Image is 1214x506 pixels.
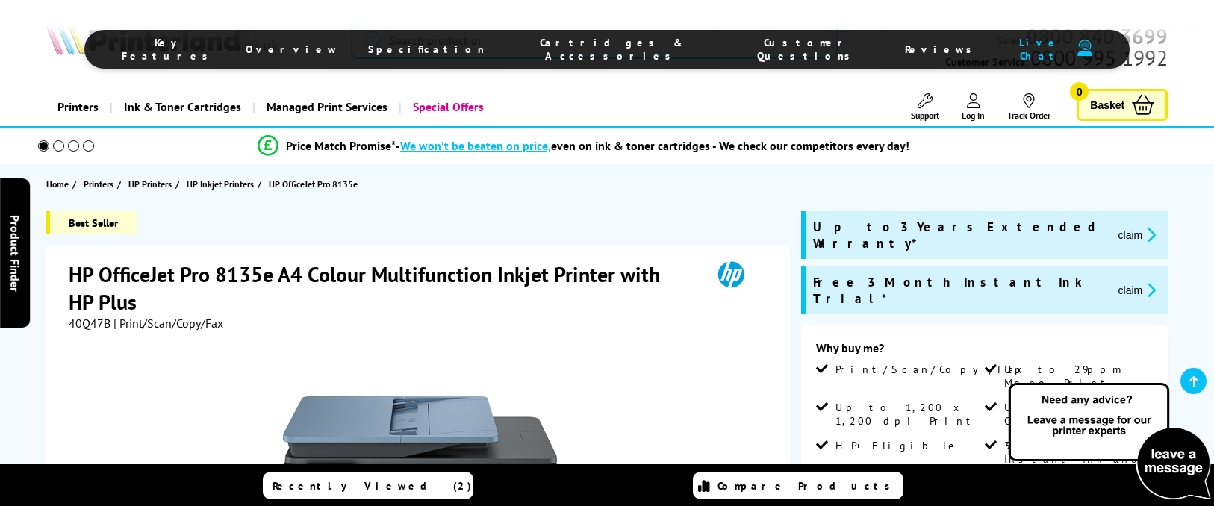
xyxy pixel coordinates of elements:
[693,472,903,499] a: Compare Products
[122,36,216,63] span: Key Features
[962,93,985,121] a: Log In
[835,401,981,428] span: Up to 1,200 x 1,200 dpi Print
[46,211,137,234] span: Best Seller
[46,176,72,192] a: Home
[286,138,396,153] span: Price Match Promise*
[124,88,241,126] span: Ink & Toner Cartridges
[1077,89,1168,121] a: Basket 0
[46,88,110,126] a: Printers
[128,176,172,192] span: HP Printers
[1090,95,1124,115] span: Basket
[252,88,399,126] a: Managed Print Services
[187,176,254,192] span: HP Inkjet Printers
[399,88,495,126] a: Special Offers
[1114,226,1161,243] button: promo-description
[813,274,1106,307] span: Free 3 Month Instant Ink Trial*
[400,138,551,153] span: We won’t be beaten on price,
[740,36,875,63] span: Customer Questions
[911,110,939,121] span: Support
[1005,381,1214,503] img: Open Live Chat window
[46,176,69,192] span: Home
[1077,40,1092,57] img: user-headset-duotone.svg
[1070,82,1089,101] span: 0
[113,316,223,331] span: | Print/Scan/Copy/Fax
[110,88,252,126] a: Ink & Toner Cartridges
[962,110,985,121] span: Log In
[717,479,898,493] span: Compare Products
[514,36,710,63] span: Cartridges & Accessories
[1004,401,1150,428] span: Up to 25ppm Colour Print
[69,316,110,331] span: 40Q47B
[813,219,1106,252] span: Up to 3 Years Extended Warranty*
[835,439,959,452] span: HP+ Eligible
[697,260,765,288] img: HP
[905,43,980,56] span: Reviews
[1007,93,1050,121] a: Track Order
[17,133,1150,159] li: modal_Promise
[1004,363,1150,390] span: Up to 29ppm Mono Print
[263,472,473,499] a: Recently Viewed (2)
[187,176,258,192] a: HP Inkjet Printers
[368,43,485,56] span: Specification
[816,340,1153,363] div: Why buy me?
[246,43,338,56] span: Overview
[396,138,909,153] div: - even on ink & toner cartridges - We check our competitors every day!
[84,176,113,192] span: Printers
[128,176,175,192] a: HP Printers
[269,178,358,190] span: HP OfficeJet Pro 8135e
[1009,36,1070,63] span: Live Chat
[911,93,939,121] a: Support
[835,363,1027,376] span: Print/Scan/Copy/Fax
[7,215,22,292] span: Product Finder
[69,260,697,316] h1: HP OfficeJet Pro 8135e A4 Colour Multifunction Inkjet Printer with HP Plus
[84,176,117,192] a: Printers
[273,479,472,493] span: Recently Viewed (2)
[1114,281,1161,299] button: promo-description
